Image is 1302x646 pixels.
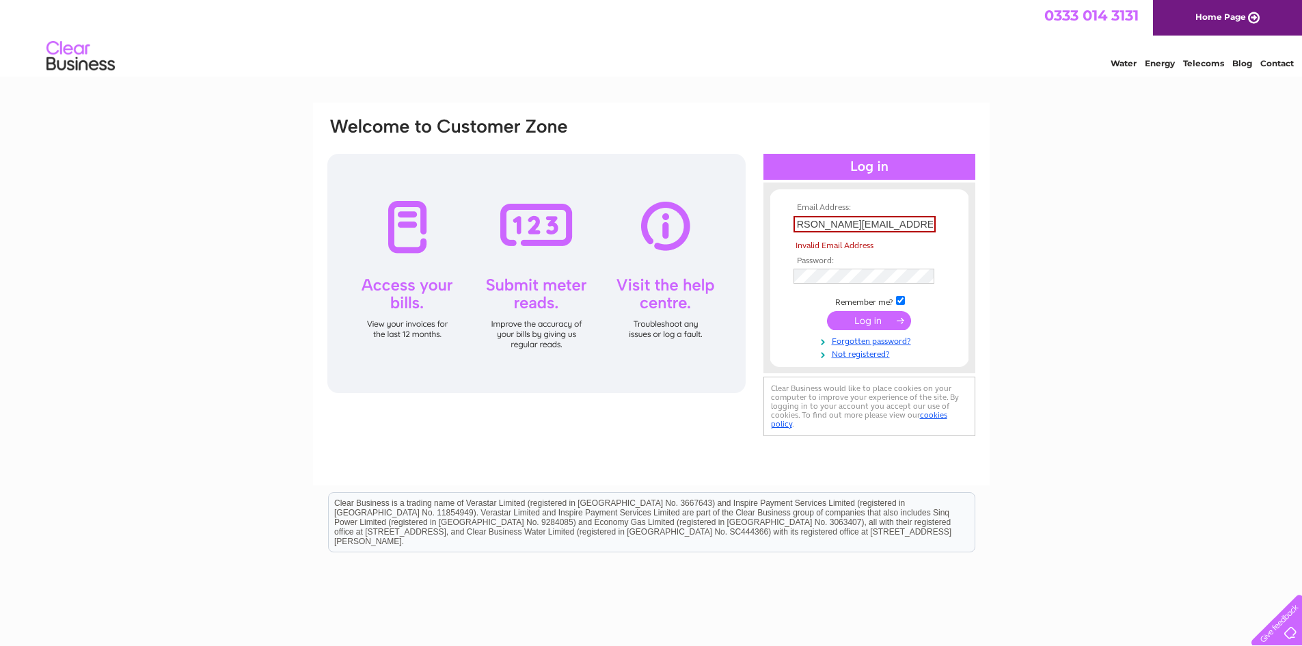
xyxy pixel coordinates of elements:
div: Clear Business is a trading name of Verastar Limited (registered in [GEOGRAPHIC_DATA] No. 3667643... [329,8,975,66]
div: Clear Business would like to place cookies on your computer to improve your experience of the sit... [763,377,975,436]
a: 0333 014 3131 [1044,7,1139,24]
a: Water [1111,58,1137,68]
a: Energy [1145,58,1175,68]
img: logo.png [46,36,116,77]
td: Remember me? [790,294,949,308]
span: Invalid Email Address [796,241,873,250]
a: Forgotten password? [794,334,949,347]
a: cookies policy [771,410,947,429]
a: Not registered? [794,347,949,360]
a: Contact [1260,58,1294,68]
a: Blog [1232,58,1252,68]
th: Password: [790,256,949,266]
input: Submit [827,311,911,330]
a: Telecoms [1183,58,1224,68]
th: Email Address: [790,203,949,213]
